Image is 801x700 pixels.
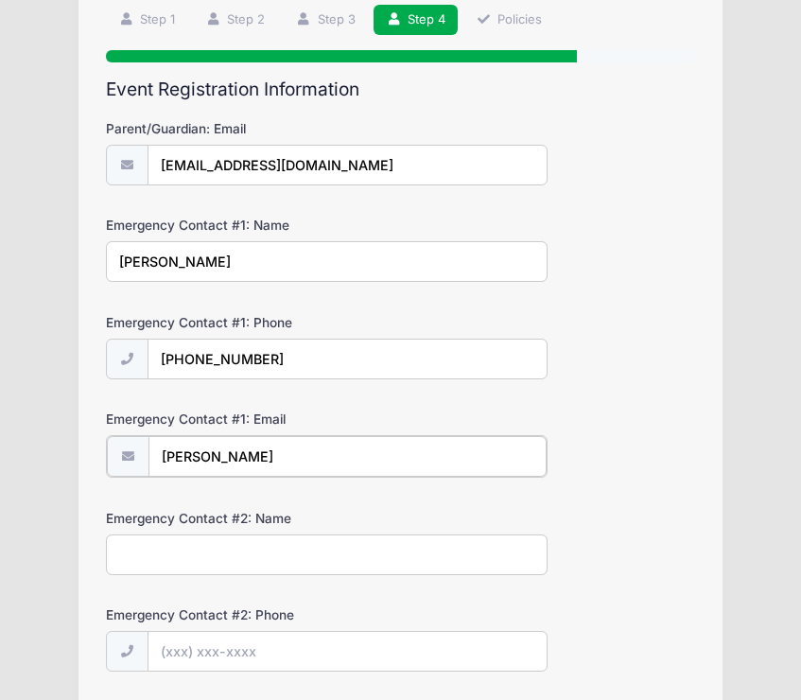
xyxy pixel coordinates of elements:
a: Policies [463,5,554,36]
label: Emergency Contact #2: Name [106,509,302,528]
a: Step 2 [194,5,278,36]
label: Parent/Guardian: Email [106,119,302,138]
input: email@email.com [148,436,547,477]
a: Step 3 [284,5,368,36]
a: Step 1 [106,5,187,36]
input: email@email.com [148,145,548,185]
label: Emergency Contact #1: Name [106,216,302,235]
label: Emergency Contact #2: Phone [106,605,302,624]
label: Emergency Contact #1: Email [106,410,302,429]
input: (xxx) xxx-xxxx [148,631,548,672]
label: Emergency Contact #1: Phone [106,313,302,332]
h2: Event Registration Information [106,79,694,100]
a: Step 4 [374,5,458,36]
input: (xxx) xxx-xxxx [148,339,548,379]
